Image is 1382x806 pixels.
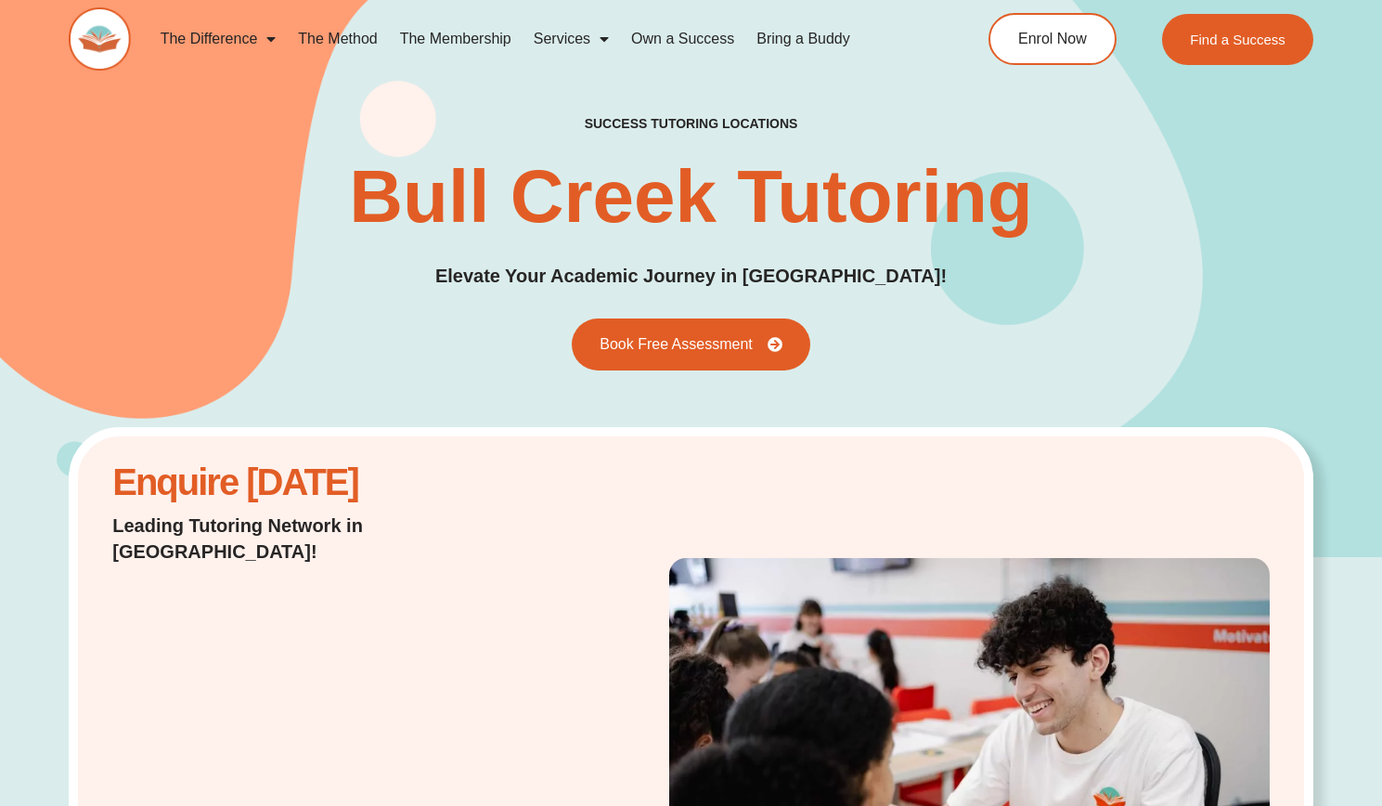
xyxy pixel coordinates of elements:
a: Bring a Buddy [745,18,861,60]
span: Find a Success [1190,32,1285,46]
p: Elevate Your Academic Journey in [GEOGRAPHIC_DATA]! [435,262,947,291]
h1: Bull Creek Tutoring [349,160,1032,234]
p: Leading Tutoring Network in [GEOGRAPHIC_DATA]! [112,513,558,565]
a: Services [523,18,620,60]
a: Book Free Assessment [572,318,810,370]
a: Enrol Now [988,13,1117,65]
a: Own a Success [620,18,745,60]
a: The Difference [149,18,288,60]
span: Book Free Assessment [600,337,753,352]
a: Find a Success [1162,14,1313,65]
nav: Menu [149,18,918,60]
span: Enrol Now [1018,32,1087,46]
h2: Enquire [DATE] [112,471,558,494]
h2: success tutoring locations [585,115,798,132]
a: The Method [287,18,388,60]
a: The Membership [389,18,523,60]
